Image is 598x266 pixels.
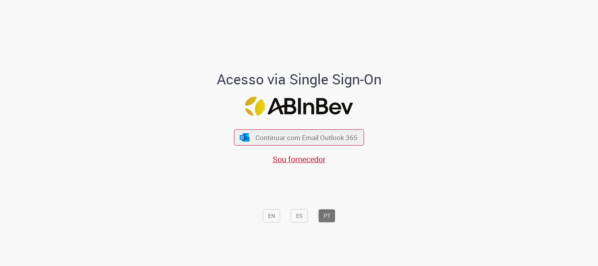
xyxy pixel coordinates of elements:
img: Logo ABInBev [245,96,353,116]
span: Continuar com Email Outlook 365 [255,133,358,142]
button: PT [319,209,335,223]
button: ES [291,209,308,223]
h1: Acesso via Single Sign-On [190,71,408,87]
a: Sou fornecedor [273,154,326,165]
button: ícone Azure/Microsoft 360 Continuar com Email Outlook 365 [234,129,364,146]
button: EN [263,209,280,223]
img: ícone Azure/Microsoft 360 [239,133,250,141]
